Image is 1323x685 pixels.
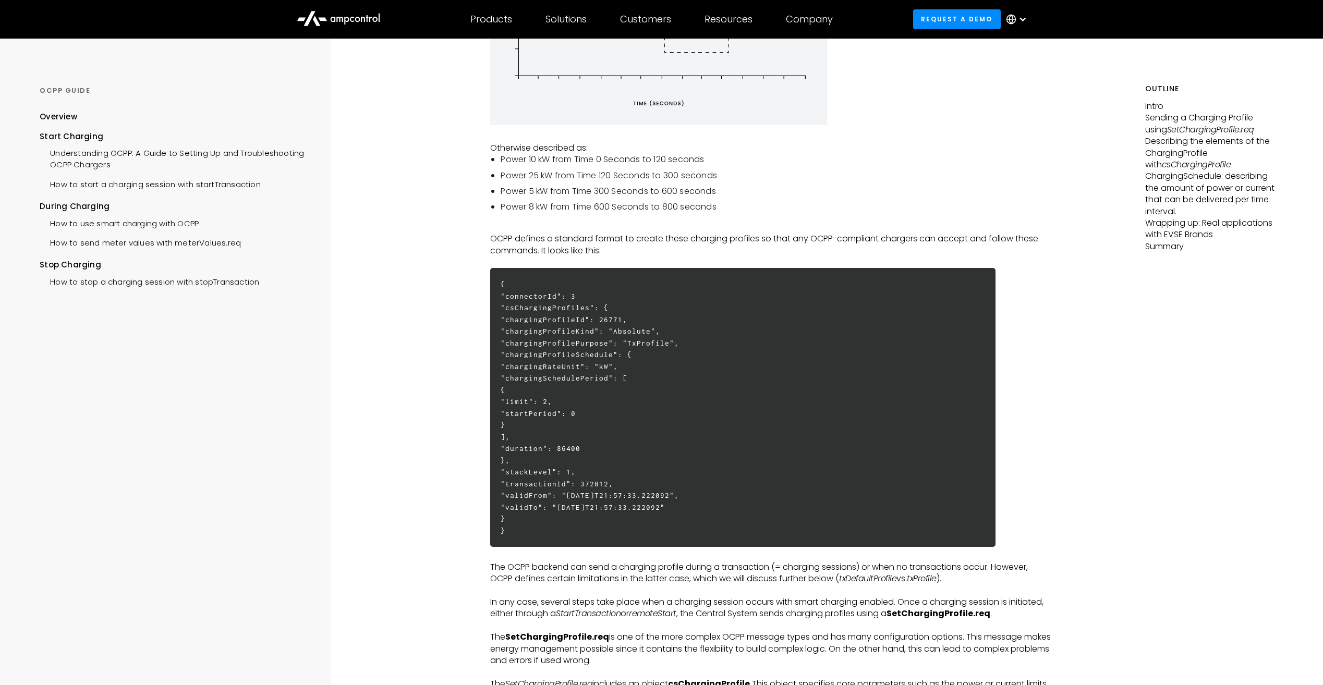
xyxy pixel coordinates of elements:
[490,130,1051,142] p: ‍
[1145,170,1283,217] p: ChargingSchedule: describing the amount of power or current that can be delivered per time interval.
[490,596,1051,620] p: In any case, several steps take place when a charging session occurs with smart charging enabled....
[501,186,1051,197] li: Power 5 kW from Time 300 Seconds to 600 seconds
[1162,158,1231,170] em: csChargingProfile
[545,14,587,25] div: Solutions
[505,631,609,643] strong: SetChargingProfile.req
[40,259,304,271] div: Stop Charging
[620,14,671,25] div: Customers
[629,607,676,619] em: remoteStart
[786,14,833,25] div: Company
[490,620,1051,631] p: ‍
[556,607,621,619] em: StartTransaction
[40,142,304,174] a: Understanding OCPP: A Guide to Setting Up and Troubleshooting OCPP Chargers
[40,111,77,130] a: Overview
[470,14,512,25] div: Products
[1145,83,1283,94] h5: Outline
[490,256,1051,268] p: ‍
[1145,136,1283,170] p: Describing the elements of the ChargingProfile with
[490,631,1051,666] p: The is one of the more complex OCPP message types and has many configuration options. This messag...
[490,585,1051,596] p: ‍
[1145,112,1283,136] p: Sending a Charging Profile using
[40,213,199,232] a: How to use smart charging with OCPP
[887,607,990,619] strong: SetChargingProfile.req
[490,233,1051,256] p: OCPP defines a standard format to create these charging profiles so that any OCPP-compliant charg...
[490,549,1051,561] p: ‍
[501,170,1051,181] li: Power 25 kW from Time 120 Seconds to 300 seconds
[1145,241,1283,252] p: Summary
[40,111,77,123] div: Overview
[705,14,752,25] div: Resources
[1145,217,1283,241] p: Wrapping up: Real applications with EVSE Brands
[40,86,304,95] div: OCPP GUIDE
[907,572,937,584] em: txProfile
[913,9,1001,29] a: Request a demo
[490,666,1051,678] p: ‍
[40,271,259,290] a: How to stop a charging session with stopTransaction
[1167,124,1254,136] em: SetChargingProfile.req
[40,174,261,193] a: How to start a charging session with startTransaction
[1145,101,1283,112] p: Intro
[501,201,1051,213] li: Power 8 kW from Time 600 Seconds to 800 seconds
[490,268,996,547] h6: { "connectorId": 3 "csChargingProfiles": { "chargingProfileId": 26771, "chargingProfileKind": "Ab...
[490,142,1051,154] p: Otherwise described as:
[490,561,1051,585] p: The OCPP backend can send a charging profile during a transaction (= charging sessions) or when n...
[40,131,304,142] div: Start Charging
[40,201,304,212] div: During Charging
[490,222,1051,233] p: ‍
[40,232,241,251] a: How to send meter values with meterValues.req
[501,154,1051,165] li: Power 10 kW from Time 0 Seconds to 120 seconds
[839,572,896,584] em: txDefaultProfile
